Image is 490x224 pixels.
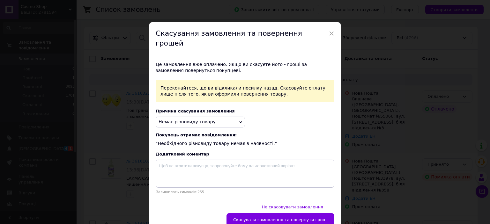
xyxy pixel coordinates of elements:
[262,205,323,209] span: Не скасовувати замовлення
[149,22,341,55] div: Скасування замовлення та повернення грошей
[156,133,334,147] div: "Необхідного різновиду товару немає в наявності."
[233,217,328,222] span: Скасувати замовлення та повернути гроші
[156,190,334,194] div: Залишилось символів: 255
[156,152,334,156] div: Додатковий коментар
[156,109,334,113] div: Причина скасування замовлення
[156,80,334,102] div: Переконайтеся, що ви відкликали посилку назад. Скасовуйте оплату лише після того, як ви оформили ...
[156,133,334,137] span: Покупець отримає повідомлення:
[255,200,330,213] button: Не скасовувати замовлення
[156,61,334,74] div: Це замовлення вже оплачено. Якщо ви скасуєте його - гроші за замовлення повернуться покупцеві.
[159,119,216,124] span: Немає різновиду товару
[329,28,334,39] span: ×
